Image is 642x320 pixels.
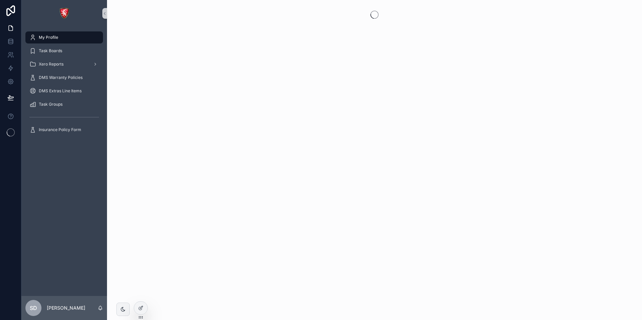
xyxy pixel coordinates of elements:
[39,75,83,80] span: DMS Warranty Policies
[25,124,103,136] a: Insurance Policy Form
[21,27,107,144] div: scrollable content
[39,48,62,54] span: Task Boards
[25,45,103,57] a: Task Boards
[25,72,103,84] a: DMS Warranty Policies
[39,127,81,132] span: Insurance Policy Form
[30,304,37,312] span: SD
[39,35,58,40] span: My Profile
[39,102,63,107] span: Task Groups
[59,8,70,19] img: App logo
[25,58,103,70] a: Xero Reports
[25,98,103,110] a: Task Groups
[25,85,103,97] a: DMS Extras Line Items
[39,88,82,94] span: DMS Extras Line Items
[47,305,85,311] p: [PERSON_NAME]
[25,31,103,43] a: My Profile
[39,62,64,67] span: Xero Reports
